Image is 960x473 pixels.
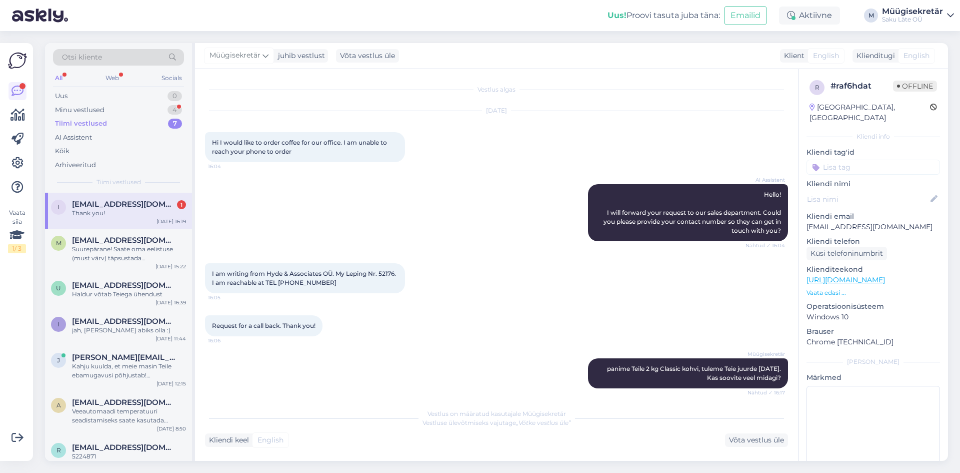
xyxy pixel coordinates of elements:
[427,410,566,417] span: Vestlus on määratud kasutajale Müügisekretär
[72,398,176,407] span: airi@meediagrupi.ee
[336,49,399,63] div: Võta vestlus üle
[882,8,954,24] a: MüügisekretärSaku Läte OÜ
[72,245,186,263] div: Suurepärane! Saate oma eelistuse (must värv) täpsustada hinnapakkumise päringut tehes siin: [URL]...
[257,435,283,445] span: English
[806,179,940,189] p: Kliendi nimi
[724,6,767,25] button: Emailid
[208,337,245,344] span: 16:06
[155,263,186,270] div: [DATE] 15:22
[205,85,788,94] div: Vestlus algas
[809,102,930,123] div: [GEOGRAPHIC_DATA], [GEOGRAPHIC_DATA]
[167,105,182,115] div: 4
[72,200,176,209] span: invoice@hydeandassociates.com
[72,407,186,425] div: Veeautomaadi temperatuuri seadistamiseks saate kasutada CoolTouch rakendust. Kui veeautomaat ei j...
[72,326,186,335] div: jah, [PERSON_NAME] abiks olla :)
[806,312,940,322] p: Windows 10
[209,50,260,61] span: Müügisekretär
[852,51,895,61] div: Klienditugi
[806,211,940,222] p: Kliendi email
[208,294,245,301] span: 16:05
[156,218,186,225] div: [DATE] 16:19
[882,16,943,24] div: Saku Läte OÜ
[806,264,940,275] p: Klienditeekond
[205,435,249,445] div: Kliendi keel
[607,10,720,22] div: Proovi tasuta juba täna:
[168,119,182,129] div: 7
[57,203,59,211] span: i
[806,301,940,312] p: Operatsioonisüsteem
[53,72,64,85] div: All
[156,380,186,387] div: [DATE] 12:15
[903,51,929,61] span: English
[72,443,176,452] span: rait.karro@amit.eu
[55,160,96,170] div: Arhiveeritud
[62,52,102,63] span: Otsi kliente
[167,91,182,101] div: 0
[806,326,940,337] p: Brauser
[806,160,940,175] input: Lisa tag
[747,350,785,358] span: Müügisekretär
[72,317,176,326] span: info@tece.ee
[72,452,186,461] div: 5224871
[56,401,61,409] span: a
[607,11,626,20] b: Uus!
[806,247,887,260] div: Küsi telefoninumbrit
[55,133,92,143] div: AI Assistent
[813,51,839,61] span: English
[96,178,141,187] span: Tiimi vestlused
[72,353,176,362] span: jana.nosova@perearstikeskus.net
[72,209,186,218] div: Thank you!
[864,9,878,23] div: M
[274,51,325,61] div: juhib vestlust
[72,236,176,245] span: Maikeltoomla3@gmail.com
[157,425,186,432] div: [DATE] 8:50
[830,80,893,92] div: # raf6hdat
[603,191,782,234] span: Hello! I will forward your request to our sales department. Could you please provide your contact...
[422,419,571,426] span: Vestluse ülevõtmiseks vajutage
[72,362,186,380] div: Kahju kuulda, et meie masin Teile ebamugavusi põhjustab! [GEOGRAPHIC_DATA] on teile sattunud praa...
[516,419,571,426] i: „Võtke vestlus üle”
[747,389,785,396] span: Nähtud ✓ 16:17
[779,7,840,25] div: Aktiivne
[725,433,788,447] div: Võta vestlus üle
[103,72,121,85] div: Web
[780,51,804,61] div: Klient
[882,8,943,16] div: Müügisekretär
[806,357,940,366] div: [PERSON_NAME]
[155,299,186,306] div: [DATE] 16:39
[8,208,26,253] div: Vaata siia
[177,200,186,209] div: 1
[55,105,104,115] div: Minu vestlused
[806,147,940,158] p: Kliendi tag'id
[55,91,67,101] div: Uus
[8,51,27,70] img: Askly Logo
[806,132,940,141] div: Kliendi info
[159,72,184,85] div: Socials
[155,335,186,342] div: [DATE] 11:44
[56,446,61,454] span: r
[72,290,186,299] div: Haldur võtab Teiega ühendust
[807,194,928,205] input: Lisa nimi
[212,139,388,155] span: Hi I would like to order coffee for our office. I am unable to reach your phone to order
[893,81,937,92] span: Offline
[806,372,940,383] p: Märkmed
[806,337,940,347] p: Chrome [TECHNICAL_ID]
[205,106,788,115] div: [DATE]
[56,284,61,292] span: U
[212,322,315,329] span: Request for a call back. Thank you!
[57,356,60,364] span: j
[208,163,245,170] span: 16:04
[55,146,69,156] div: Kõik
[806,222,940,232] p: [EMAIL_ADDRESS][DOMAIN_NAME]
[607,365,782,381] span: panime Teile 2 kg Classic kohvi, tuleme Teie juurde [DATE]. Kas soovite veel midagi?
[806,236,940,247] p: Kliendi telefon
[56,239,61,247] span: M
[57,320,59,328] span: i
[745,242,785,249] span: Nähtud ✓ 16:04
[806,288,940,297] p: Vaata edasi ...
[815,84,819,91] span: r
[8,244,26,253] div: 1 / 3
[72,281,176,290] span: Umdaursula@gmail.com
[806,275,885,284] a: [URL][DOMAIN_NAME]
[55,119,107,129] div: Tiimi vestlused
